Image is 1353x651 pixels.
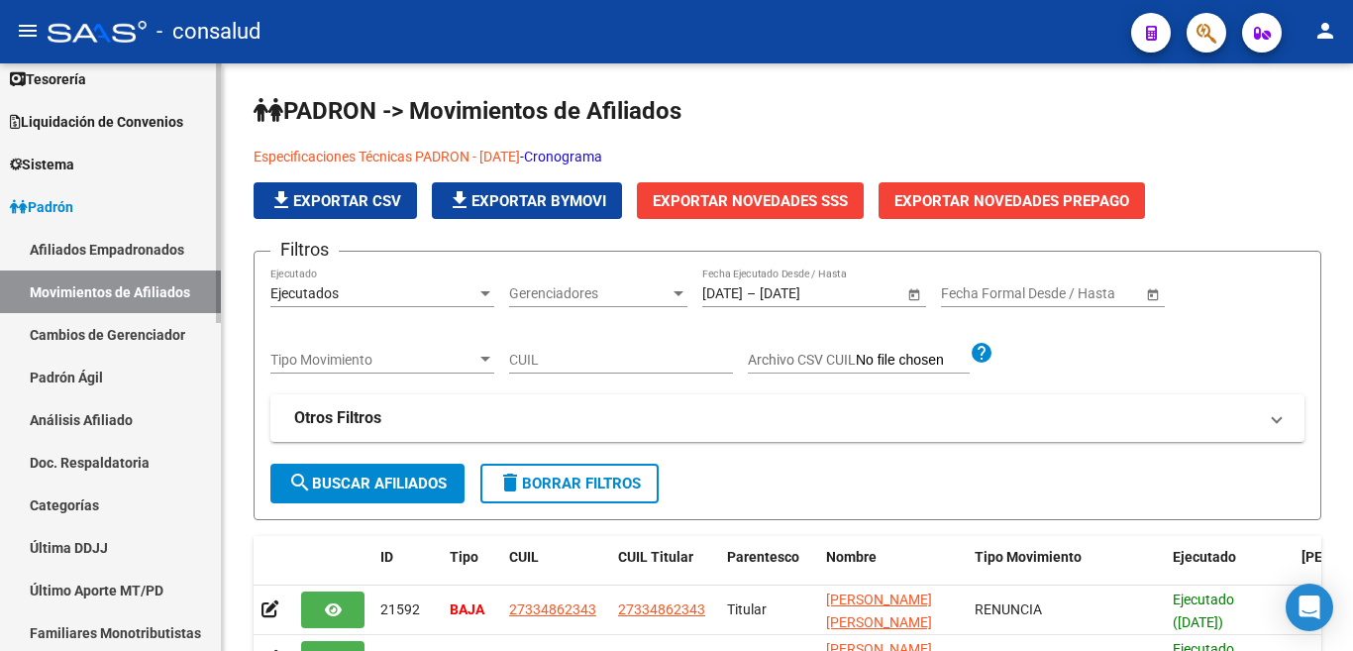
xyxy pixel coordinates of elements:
button: Exportar Bymovi [432,182,622,219]
input: End date [760,285,857,302]
a: Especificaciones Técnicas PADRON - [DATE] [254,149,520,164]
span: 27334862343 [509,601,596,617]
input: Start date [702,285,743,302]
span: Tipo Movimiento [270,352,476,369]
mat-icon: delete [498,471,522,494]
span: Liquidación de Convenios [10,111,183,133]
span: ID [380,549,393,565]
input: Archivo CSV CUIL [856,352,970,370]
span: Tesorería [10,68,86,90]
span: Tipo Movimiento [975,549,1082,565]
datatable-header-cell: CUIL Titular [610,536,719,601]
span: CUIL [509,549,539,565]
span: Ejecutado ([DATE]) [1173,592,1234,630]
strong: BAJA [450,601,484,617]
input: Start date [941,285,1002,302]
span: Gerenciadores [509,285,670,302]
datatable-header-cell: Tipo Movimiento [967,536,1165,601]
span: Borrar Filtros [498,475,641,492]
span: [PERSON_NAME] [PERSON_NAME] [826,592,932,630]
mat-icon: menu [16,19,40,43]
p: - [254,146,1321,167]
span: Exportar Bymovi [448,192,606,210]
datatable-header-cell: CUIL [501,536,610,601]
mat-icon: person [1313,19,1337,43]
button: Open calendar [903,283,924,304]
datatable-header-cell: Parentesco [719,536,818,601]
mat-icon: file_download [269,188,293,212]
mat-icon: help [970,341,993,365]
span: - consalud [156,10,260,54]
button: Buscar Afiliados [270,464,465,503]
span: PADRON -> Movimientos de Afiliados [254,97,681,125]
span: – [747,285,756,302]
span: Padrón [10,196,73,218]
strong: Otros Filtros [294,407,381,429]
span: Tipo [450,549,478,565]
span: Sistema [10,154,74,175]
input: End date [1019,285,1116,302]
span: Nombre [826,549,877,565]
span: Titular [727,601,767,617]
button: Exportar Novedades SSS [637,182,864,219]
span: Exportar Novedades Prepago [894,192,1129,210]
datatable-header-cell: Nombre [818,536,967,601]
button: Exportar CSV [254,182,417,219]
span: Ejecutado [1173,549,1236,565]
button: Open calendar [1142,283,1163,304]
span: 27334862343 [618,601,705,617]
button: Exportar Novedades Prepago [879,182,1145,219]
mat-icon: search [288,471,312,494]
span: 21592 [380,601,420,617]
span: Parentesco [727,549,799,565]
span: Ejecutados [270,285,339,301]
datatable-header-cell: ID [372,536,442,601]
span: Exportar CSV [269,192,401,210]
datatable-header-cell: Tipo [442,536,501,601]
h3: Filtros [270,236,339,264]
span: CUIL Titular [618,549,693,565]
div: Open Intercom Messenger [1286,584,1333,631]
span: RENUNCIA [975,601,1042,617]
mat-expansion-panel-header: Otros Filtros [270,394,1304,442]
span: Buscar Afiliados [288,475,447,492]
button: Borrar Filtros [480,464,659,503]
span: Exportar Novedades SSS [653,192,848,210]
datatable-header-cell: Ejecutado [1165,536,1294,601]
a: Cronograma [524,149,602,164]
span: Archivo CSV CUIL [748,352,856,368]
mat-icon: file_download [448,188,471,212]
